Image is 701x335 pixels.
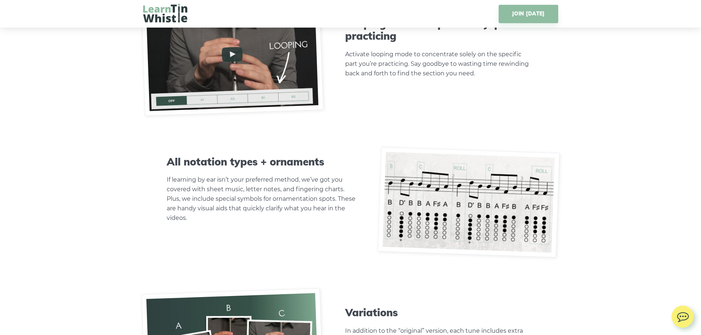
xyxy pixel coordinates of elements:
img: LearnTinWhistle.com [143,4,187,22]
h3: Looping mode for phrase-by-phrase practicing [345,18,534,42]
a: JOIN [DATE] [499,5,558,23]
h3: Variations [345,306,534,319]
p: Activate looping mode to concentrate solely on the specific part you’re practicing. Say goodbye t... [345,50,534,78]
img: chat.svg [672,306,694,324]
h3: All notation types + ornaments [167,156,356,168]
p: If learning by ear isn’t your preferred method, we’ve got you covered with sheet music, letter no... [167,175,356,223]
